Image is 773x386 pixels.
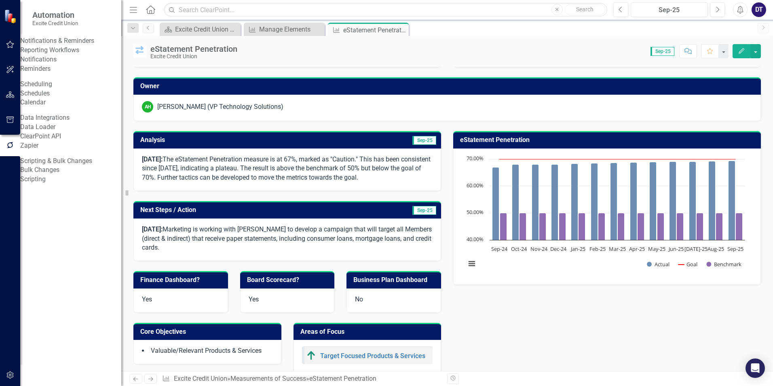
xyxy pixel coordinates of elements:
[709,161,716,240] path: Aug-25, 69.22. Actual.
[412,136,436,145] span: Sep-25
[500,213,743,240] g: Benchmark, series 3 of 3. Bar series with 13 bars.
[32,10,78,20] span: Automation
[467,155,484,162] text: 70.00%
[629,245,645,252] text: Apr-25
[230,375,306,382] a: Measurements of Success
[492,167,499,240] path: Sep-24, 67. Actual.
[678,261,697,268] button: Show Goal
[598,213,605,240] path: Feb-25, 50. Benchmark.
[259,24,323,34] div: Manage Elements
[651,47,674,56] span: Sep-25
[706,261,741,268] button: Show Benchmark
[412,206,436,215] span: Sep-25
[729,161,735,240] path: Sep-25, 69.3. Actual.
[532,164,539,240] path: Nov-24, 68. Actual.
[650,162,657,240] path: May-25, 68.84. Actual.
[677,213,684,240] path: Jun-25, 50. Benchmark.
[150,45,237,53] div: eStatement Penetration
[467,208,484,216] text: 50.00%
[142,155,433,183] p: The eStatement Penetration measure is at 67%, marked as "Caution." This has been consistent since...
[512,164,519,240] path: Oct-24, 68. Actual.
[752,2,766,17] div: DT
[140,206,346,214] h3: Next Steps / Action
[20,46,121,55] a: Reporting Workflows
[20,80,52,89] div: Scheduling
[142,155,163,163] strong: [DATE]:
[539,213,546,240] path: Nov-24, 50. Benchmark.
[20,64,121,74] a: Reminders
[559,213,566,240] path: Dec-24, 50. Benchmark.
[657,213,664,240] path: May-25, 50. Benchmark.
[140,136,289,144] h3: Analysis
[631,2,708,17] button: Sep-25
[609,245,626,252] text: Mar-25
[247,276,331,284] h3: Board Scorecard?
[571,163,578,240] path: Jan-25, 68.32. Actual.
[142,295,152,303] span: Yes
[133,45,146,58] img: Within Range
[697,213,703,240] path: Jul-25, 50. Benchmark.
[727,245,743,252] text: Sep-25
[20,55,121,64] a: Notifications
[20,36,94,46] div: Notifications & Reminders
[708,245,724,252] text: Aug-25
[20,123,121,132] a: Data Loader
[736,213,743,240] path: Sep-25, 50. Benchmark.
[716,213,723,240] path: Aug-25, 50. Benchmark.
[462,155,752,276] div: Chart. Highcharts interactive chart.
[466,258,477,269] button: View chart menu, Chart
[20,98,121,107] a: Calendar
[151,347,262,354] span: Valuable/Relevant Products & Services
[174,375,227,382] a: Excite Credit Union
[20,132,121,141] a: ClearPoint API
[492,161,735,240] g: Actual, series 1 of 3. Bar series with 13 bars.
[647,261,670,268] button: Show Actual
[20,141,121,151] a: Zapier
[20,157,92,166] div: Scripting & Bulk Changes
[565,4,605,15] button: Search
[4,9,18,23] img: ClearPoint Strategy
[500,213,507,240] path: Sep-24, 50. Benchmark.
[140,328,277,335] h3: Core Objectives
[20,113,70,123] div: Data Integrations
[530,245,548,252] text: Nov-24
[551,164,558,240] path: Dec-24, 68. Actual.
[142,225,433,253] p: Marketing is working with [PERSON_NAME] to develop a campaign that will target all Members (direc...
[300,328,437,335] h3: Areas of Focus
[32,20,78,26] small: Excite Credit Union
[589,245,606,252] text: Feb-25
[343,25,407,35] div: eStatement Penetration
[638,213,644,240] path: Apr-25, 50. Benchmark.
[630,162,637,240] path: Apr-25, 68.75. Actual.
[460,136,757,144] h3: eStatement Penetration
[618,213,625,240] path: Mar-25, 50. Benchmark.
[467,182,484,189] text: 60.00%
[320,352,425,360] a: Target Focused Products & Services
[20,165,121,175] a: Bulk Changes
[20,89,121,98] a: Schedules
[150,53,237,59] div: Excite Credit Union
[491,245,508,252] text: Sep-24
[467,235,484,243] text: 40.00%
[668,245,684,252] text: Jun-25
[309,375,376,382] div: eStatement Penetration
[684,245,708,252] text: [DATE]-25
[157,102,283,112] div: [PERSON_NAME] (VP Technology Solutions)
[746,358,765,378] div: Open Intercom Messenger
[20,175,121,184] a: Scripting
[550,245,567,252] text: Dec-24
[591,163,598,240] path: Feb-25, 68.41. Actual.
[162,374,441,384] div: » »
[142,101,153,112] div: AH
[570,245,585,252] text: Jan-25
[306,351,316,361] img: On Track/Above Target
[353,276,437,284] h3: Business Plan Dashboard
[355,295,363,303] span: No
[498,157,737,161] g: Goal, series 2 of 3. Line with 13 data points.
[249,295,259,303] span: Yes
[520,213,526,240] path: Oct-24, 50. Benchmark.
[142,225,163,233] strong: [DATE]:
[162,24,239,34] a: Excite Credit Union Board Book
[579,213,585,240] path: Jan-25, 50. Benchmark.
[246,24,323,34] a: Manage Elements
